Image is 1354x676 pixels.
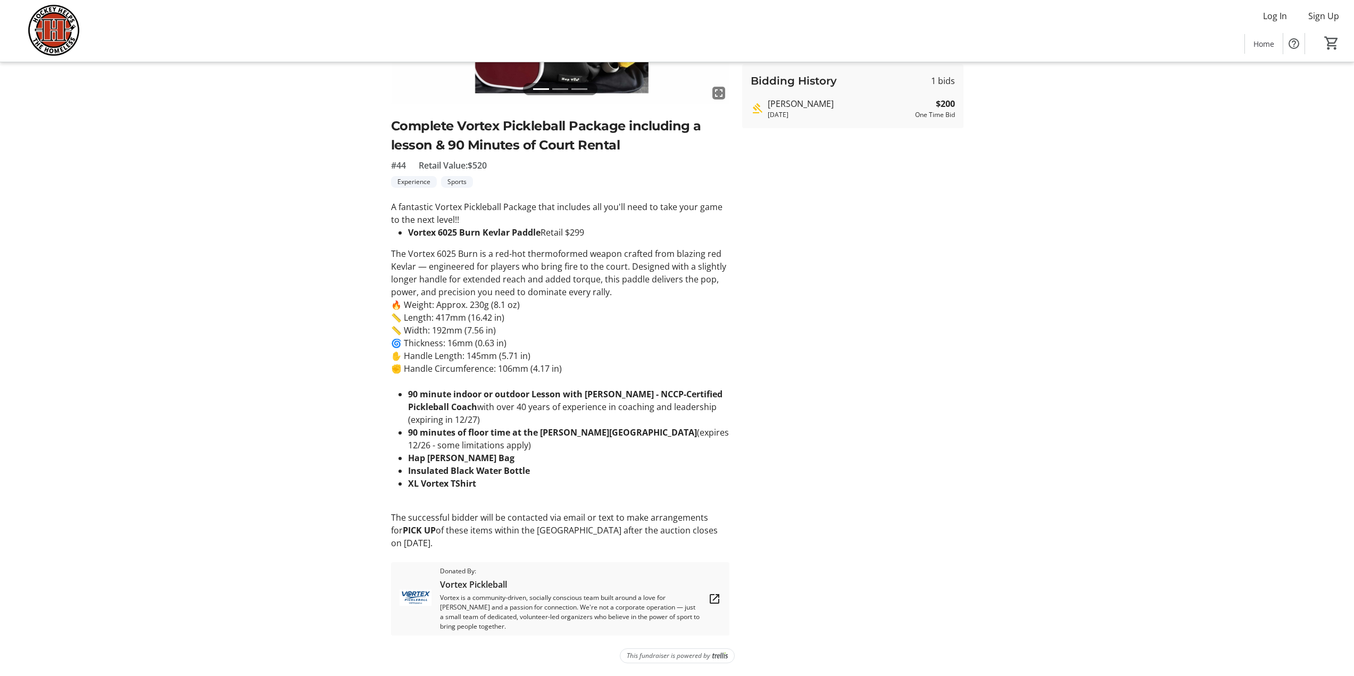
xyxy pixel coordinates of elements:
[391,116,729,155] h2: Complete Vortex Pickleball Package including a lesson & 90 Minutes of Court Rental
[712,87,725,99] mat-icon: fullscreen
[408,388,729,426] li: with over 40 years of experience in coaching and leadership (expiring in 12/27)
[408,478,476,489] strong: XL Vortex TShirt
[936,97,955,110] strong: $200
[419,159,487,172] span: Retail Value: $520
[1283,33,1305,54] button: Help
[768,97,911,110] div: [PERSON_NAME]
[391,349,729,362] p: ✋ Handle Length: 145mm (5.71 in)
[400,583,431,615] img: Vortex Pickleball
[391,176,437,188] tr-label-badge: Experience
[751,102,763,115] mat-icon: Highest bid
[391,311,729,324] p: 📏 Length: 417mm (16.42 in)
[408,465,530,477] strong: Insulated Black Water Bottle
[1322,34,1341,53] button: Cart
[768,110,911,120] div: [DATE]
[440,593,700,631] span: Vortex is a community-driven, socially conscious team built around a love for [PERSON_NAME] and a...
[391,247,729,298] p: The Vortex 6025 Burn is a red-hot thermoformed weapon crafted from blazing red Kevlar — engineere...
[1255,7,1295,24] button: Log In
[6,4,101,57] img: Hockey Helps the Homeless's Logo
[1308,10,1339,22] span: Sign Up
[391,298,729,311] p: 🔥 Weight: Approx. 230g (8.1 oz)
[408,226,729,239] li: Retail $299
[408,426,729,452] li: (expires 12/26 - some limitations apply)
[1300,7,1348,24] button: Sign Up
[391,324,729,337] p: 📏 Width: 192mm (7.56 in)
[391,562,729,636] a: Vortex PickleballDonated By:Vortex PickleballVortex is a community-driven, socially conscious tea...
[751,73,837,89] h3: Bidding History
[441,176,473,188] tr-label-badge: Sports
[440,566,700,576] span: Donated By:
[391,201,729,226] p: A fantastic Vortex Pickleball Package that includes all you'll need to take your game to the next...
[1263,10,1287,22] span: Log In
[391,511,729,549] p: The successful bidder will be contacted via email or text to make arrangements for of these items...
[408,388,722,413] strong: 90 minute indoor or outdoor Lesson with [PERSON_NAME] - NCCP-Certified Pickleball Coach
[1253,38,1274,49] span: Home
[408,227,541,238] strong: Vortex 6025 Burn Kevlar Paddle
[627,651,710,661] span: This fundraiser is powered by
[440,578,700,591] span: Vortex Pickleball
[915,110,955,120] div: One Time Bid
[408,427,697,438] strong: 90 minutes of floor time at the [PERSON_NAME][GEOGRAPHIC_DATA]
[391,159,406,172] span: #44
[931,74,955,87] span: 1 bids
[391,362,729,375] p: ✊ Handle Circumference: 106mm (4.17 in)
[712,652,728,660] img: Trellis Logo
[391,337,729,349] p: 🌀 Thickness: 16mm (0.63 in)
[1245,34,1283,54] a: Home
[403,524,436,536] strong: PICK UP
[408,452,514,464] strong: Hap [PERSON_NAME] Bag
